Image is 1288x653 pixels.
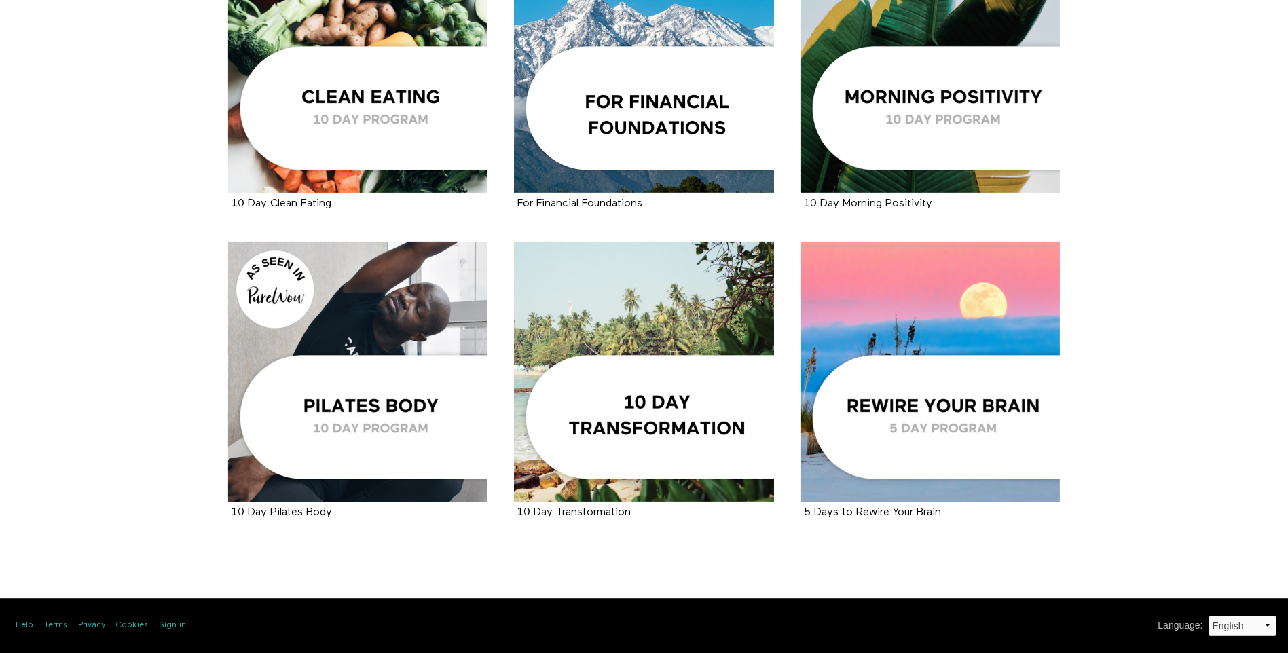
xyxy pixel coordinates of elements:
[804,198,932,208] a: 10 Day Morning Positivity
[228,242,488,502] a: 10 Day Pilates Body
[514,242,774,502] a: 10 Day Transformation
[517,198,642,209] strong: For Financial Foundations
[116,620,148,631] a: Cookies
[517,507,631,517] a: 10 Day Transformation
[78,620,105,631] a: Privacy
[232,507,332,517] a: 10 Day Pilates Body
[804,198,932,209] strong: 10 Day Morning Positivity
[517,198,642,208] a: For Financial Foundations
[1158,618,1202,633] label: Language :
[44,620,67,631] a: Terms
[232,198,331,208] a: 10 Day Clean Eating
[16,620,33,631] a: Help
[801,242,1061,502] a: 5 Days to Rewire Your Brain
[232,198,331,209] strong: 10 Day Clean Eating
[159,620,186,631] a: Sign in
[804,507,941,517] a: 5 Days to Rewire Your Brain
